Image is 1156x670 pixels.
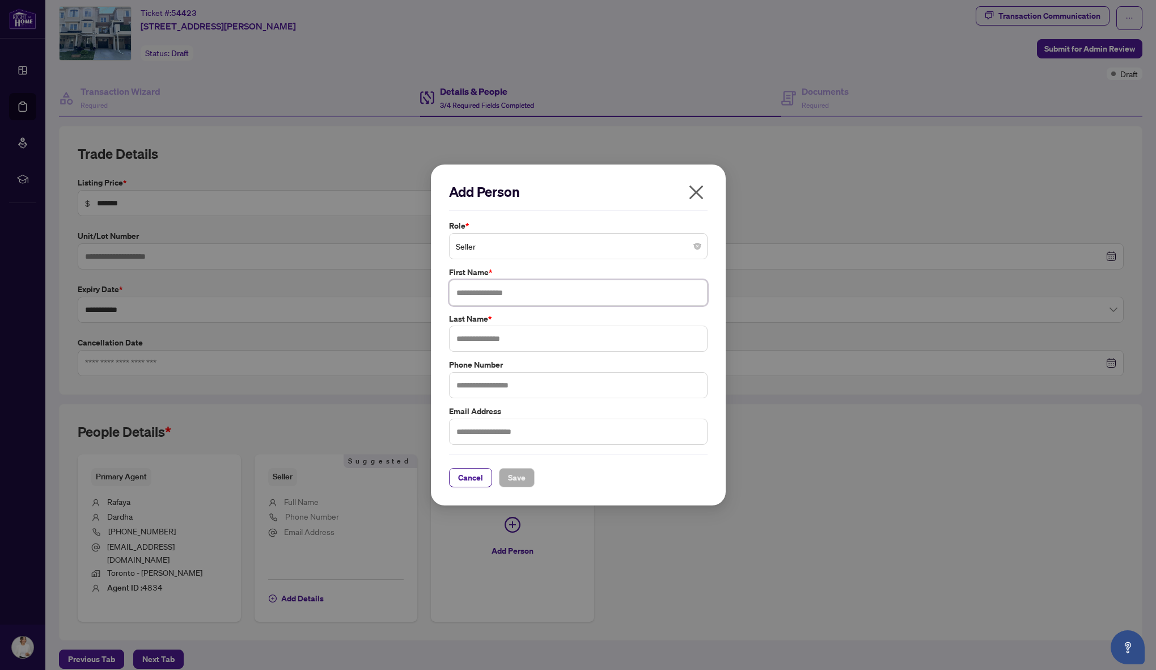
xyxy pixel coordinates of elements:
label: Role [449,220,708,232]
span: Cancel [458,469,483,487]
h2: Add Person [449,183,708,201]
span: close-circle [694,243,701,250]
span: close [687,183,705,201]
button: Cancel [449,468,492,487]
label: First Name [449,266,708,279]
button: Save [499,468,535,487]
label: Email Address [449,405,708,418]
button: Open asap [1111,630,1145,664]
label: Phone Number [449,359,708,371]
span: Seller [456,235,701,257]
label: Last Name [449,313,708,325]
